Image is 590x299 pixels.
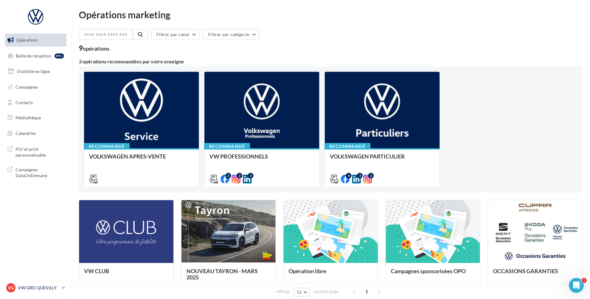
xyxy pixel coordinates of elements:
span: OCCASIONS GARANTIES [493,268,558,274]
span: Boîte de réception [16,53,51,58]
a: Campagnes DataOnDemand [4,163,68,181]
div: 3 opérations recommandées par votre enseigne [79,59,583,64]
span: Campagnes sponsorisées OPO [391,268,466,274]
div: 2 [368,173,374,178]
a: Campagnes [4,80,68,94]
div: 99+ [55,53,64,58]
span: VOLKSWAGEN APRES-VENTE [89,153,166,160]
div: 3 [357,173,363,178]
span: résultats/page [313,289,339,295]
span: PLV et print personnalisable [16,145,64,158]
span: VG [8,285,14,291]
a: VG VW GRD QUEVILLY [5,282,66,294]
iframe: Intercom live chat [569,278,584,293]
span: 12 [297,290,302,295]
div: 2 [248,173,253,178]
div: 9 [79,45,110,52]
span: Afficher [276,289,290,295]
a: Contacts [4,96,68,109]
span: Campagnes [16,84,38,90]
div: 4 [346,173,351,178]
button: Filtrer par catégorie [203,29,259,40]
div: opérations [83,46,110,51]
div: Recommandé [84,143,130,150]
span: NOUVEAU TAYRON - MARS 2025 [186,268,258,281]
div: 2 [237,173,242,178]
div: Recommandé [324,143,370,150]
a: Médiathèque [4,111,68,124]
span: VOLKSWAGEN PARTICULIER [330,153,405,160]
div: Opérations marketing [79,10,583,19]
span: VW CLUB [84,268,109,274]
span: Opérations [16,37,38,43]
a: PLV et print personnalisable [4,142,68,161]
div: 2 [226,173,231,178]
span: Contacts [16,99,33,105]
div: Recommandé [204,143,250,150]
span: 1 [582,278,587,283]
span: Campagnes DataOnDemand [16,165,64,179]
button: Filtrer par canal [151,29,199,40]
p: VW GRD QUEVILLY [18,285,59,291]
a: Calendrier [4,127,68,140]
span: Visibilité en ligne [17,69,50,74]
a: Boîte de réception99+ [4,49,68,62]
span: VW PROFESSIONNELS [209,153,268,160]
a: Opérations [4,34,68,47]
button: 12 [294,288,310,297]
span: Calendrier [16,131,36,136]
span: 1 [362,287,372,297]
a: Visibilité en ligne [4,65,68,78]
span: Médiathèque [16,115,41,120]
span: Opération libre [288,268,326,274]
